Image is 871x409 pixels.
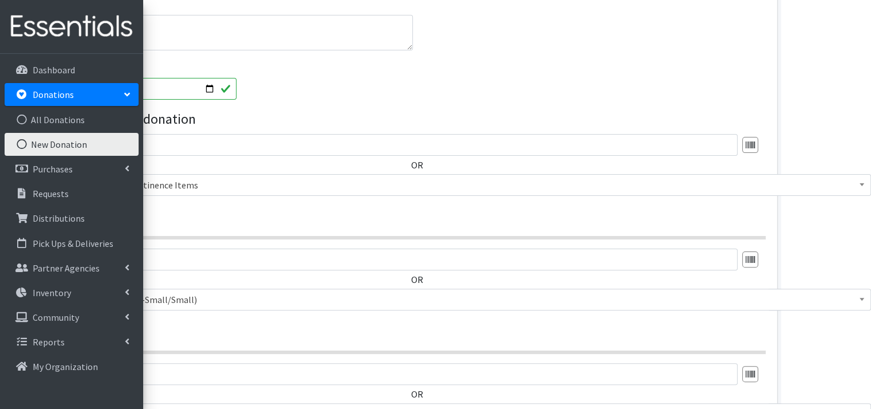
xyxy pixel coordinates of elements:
p: My Organization [33,361,98,372]
img: HumanEssentials [5,7,139,46]
label: OR [411,273,423,286]
p: Distributions [33,213,85,224]
legend: Items in this donation [69,109,766,129]
a: Partner Agencies [5,257,139,280]
a: Pick Ups & Deliveries [5,232,139,255]
a: Inventory [5,281,139,304]
p: Purchases [33,163,73,175]
span: Adult Misc Incontinence Items [79,177,864,193]
a: Requests [5,182,139,205]
p: Inventory [33,287,71,298]
a: All Donations [5,108,139,131]
label: OR [411,158,423,172]
p: Donations [33,89,74,100]
span: Adult Briefs 1 (X-Small/Small) [72,289,871,310]
span: Adult Misc Incontinence Items [72,174,871,196]
a: My Organization [5,355,139,378]
input: Barcode Entry [72,134,738,156]
label: OR [411,387,423,401]
p: Pick Ups & Deliveries [33,238,113,249]
p: Requests [33,188,69,199]
a: Donations [5,83,139,106]
span: Adult Briefs 1 (X-Small/Small) [79,292,864,308]
p: Partner Agencies [33,262,100,274]
p: Community [33,312,79,323]
p: Dashboard [33,64,75,76]
a: Purchases [5,158,139,180]
a: Community [5,306,139,329]
a: Distributions [5,207,139,230]
a: New Donation [5,133,139,156]
a: Dashboard [5,58,139,81]
input: Barcode Entry [72,249,738,270]
p: Reports [33,336,65,348]
a: Reports [5,331,139,353]
input: Barcode Entry [72,363,738,385]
